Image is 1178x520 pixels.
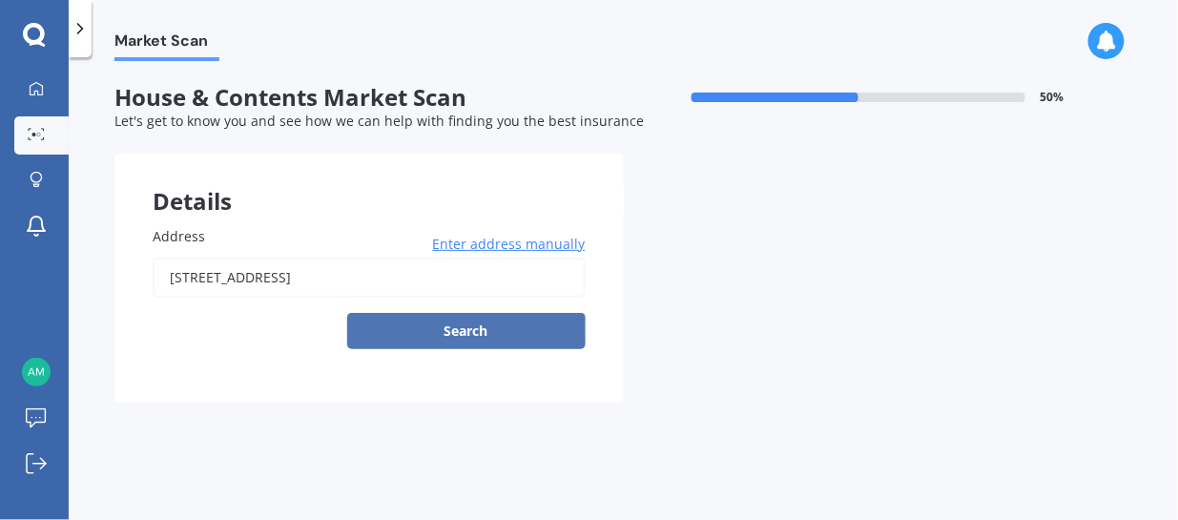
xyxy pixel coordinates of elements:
input: Enter address [153,258,586,298]
span: Let's get to know you and see how we can help with finding you the best insurance [114,112,644,130]
button: Search [347,313,586,349]
span: House & Contents Market Scan [114,84,624,112]
img: 482f57041737fc6b33a3b112bad58c4d [22,358,51,386]
span: Address [153,227,205,245]
span: 50 % [1041,91,1064,104]
span: Enter address manually [433,235,586,254]
span: Market Scan [114,31,219,57]
div: Details [114,154,624,211]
